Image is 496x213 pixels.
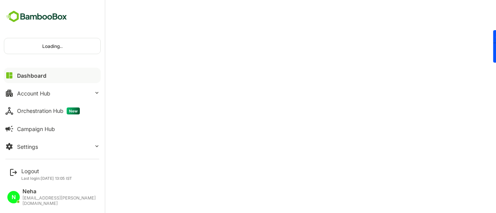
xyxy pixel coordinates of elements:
p: Last login: [DATE] 13:05 IST [21,176,72,181]
div: Campaign Hub [17,126,55,132]
div: Dashboard [17,72,46,79]
span: New [67,107,80,114]
button: Campaign Hub [4,121,101,136]
img: BambooboxFullLogoMark.5f36c76dfaba33ec1ec1367b70bb1252.svg [4,9,69,24]
button: Account Hub [4,85,101,101]
div: Settings [17,143,38,150]
button: Dashboard [4,68,101,83]
div: Account Hub [17,90,50,97]
div: Neha [22,188,97,195]
button: Orchestration HubNew [4,103,101,119]
button: Settings [4,139,101,154]
div: [EMAIL_ADDRESS][PERSON_NAME][DOMAIN_NAME] [22,196,97,206]
div: N [7,191,20,203]
div: Orchestration Hub [17,107,80,114]
div: Logout [21,168,72,174]
div: Loading.. [4,38,100,54]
